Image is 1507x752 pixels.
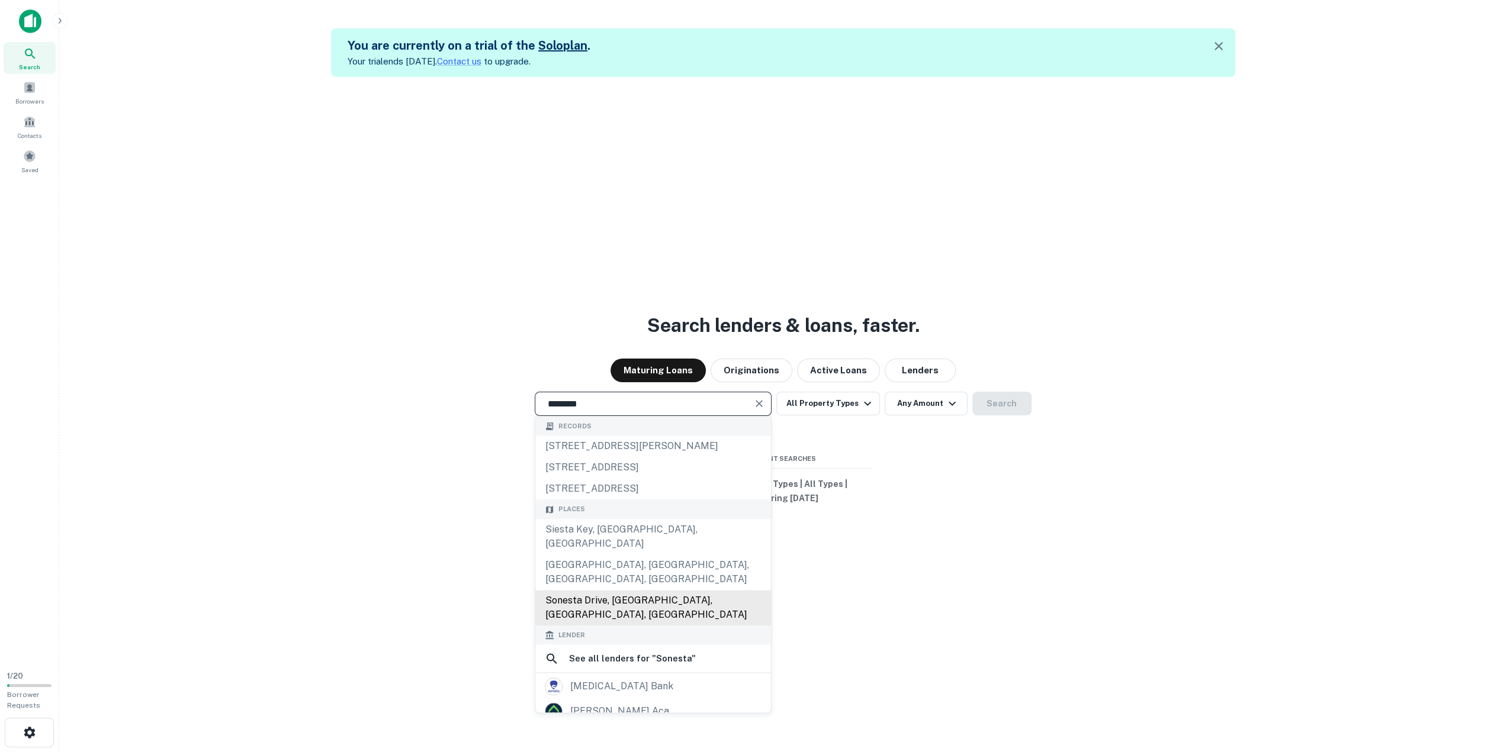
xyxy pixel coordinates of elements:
span: Records [558,421,591,431]
span: Lender [558,630,584,640]
a: Soloplan [538,38,587,53]
div: [MEDICAL_DATA] bank [570,677,673,695]
a: Saved [4,145,56,177]
a: Search [4,42,56,74]
span: Contacts [18,131,41,140]
img: lonestaragcredit.com.png [545,703,562,719]
a: Borrowers [4,76,56,108]
span: Borrowers [15,96,44,106]
a: Contacts [4,111,56,143]
iframe: Chat Widget [1448,657,1507,714]
div: Siesta Key, [GEOGRAPHIC_DATA], [GEOGRAPHIC_DATA] [535,519,771,554]
span: Search [19,62,40,72]
h3: Search lenders & loans, faster. [647,311,920,340]
div: [PERSON_NAME] aca [570,702,669,720]
span: Saved [21,165,38,175]
span: Recent Searches [695,454,872,464]
span: 1 / 20 [7,672,23,680]
img: picture [545,678,562,695]
button: Active Loans [797,359,880,382]
p: Your trial ends [DATE]. to upgrade. [348,54,590,69]
a: [PERSON_NAME] aca [535,699,771,724]
div: [STREET_ADDRESS] [535,457,771,479]
button: Maturing Loans [610,359,706,382]
div: [GEOGRAPHIC_DATA], [GEOGRAPHIC_DATA], [GEOGRAPHIC_DATA], [GEOGRAPHIC_DATA] [535,554,771,590]
a: [MEDICAL_DATA] bank [535,674,771,699]
button: Any Amount [885,392,968,415]
button: All Property Types | All Types | Maturing [DATE] [695,473,872,509]
button: Clear [751,395,767,412]
button: All Property Types [776,392,879,415]
h6: See all lenders for " Sonesta " [568,651,695,666]
span: Places [558,505,584,515]
button: Lenders [885,359,956,382]
div: Sonesta Drive, [GEOGRAPHIC_DATA], [GEOGRAPHIC_DATA], [GEOGRAPHIC_DATA] [535,590,771,625]
img: capitalize-icon.png [19,9,41,33]
div: [STREET_ADDRESS] [535,479,771,500]
div: [STREET_ADDRESS][PERSON_NAME] [535,436,771,457]
a: Contact us [437,56,481,66]
h5: You are currently on a trial of the . [348,37,590,54]
span: Borrower Requests [7,690,40,709]
button: Originations [711,359,792,382]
